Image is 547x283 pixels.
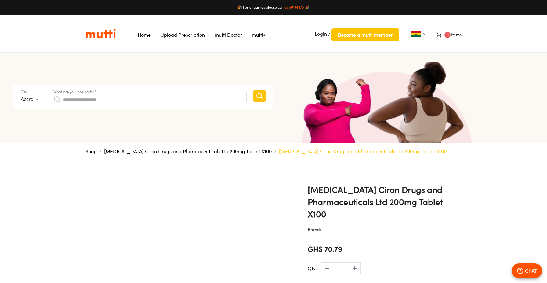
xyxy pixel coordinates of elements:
[53,90,96,94] label: What are you looking for?
[253,90,266,102] button: Search
[99,148,102,155] li: /
[431,29,462,40] li: Items
[104,148,272,154] a: [MEDICAL_DATA] Ciron Drugs and Pharmaceuticals Ltd 200mg Tablet X100
[21,94,41,104] div: Accra
[308,184,462,220] h1: [MEDICAL_DATA] Ciron Drugs and Pharmaceuticals Ltd 200mg Tablet X100
[274,148,277,155] li: /
[308,265,316,272] p: Qty
[215,32,242,38] a: Navigates to mutti doctor website
[315,31,327,37] span: Login
[423,32,426,36] img: Dropdown
[310,26,399,44] li: /
[252,32,266,38] a: Navigates to mutti+ page
[331,28,399,41] button: Become a mutti member
[444,32,451,38] span: 0
[512,263,542,278] button: CHAT
[85,28,116,39] a: Link on the logo navigates to HomePage
[85,28,116,39] img: Logo
[85,148,462,155] nav: breadcrumb
[85,148,97,154] a: Shop
[338,31,393,39] span: Become a mutti member
[161,32,205,38] a: Navigates to Prescription Upload Page
[349,262,361,274] span: increase
[138,32,151,38] a: Navigates to Home Page
[411,31,421,37] img: Ghana
[308,226,462,233] p: Brand:
[284,5,304,9] a: 0558134375
[21,90,27,94] label: City
[308,244,342,254] span: GHS 70.79
[525,267,537,274] p: CHAT
[279,148,447,155] p: [MEDICAL_DATA] Ciron Drugs and Pharmaceuticals Ltd 200mg Tablet X100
